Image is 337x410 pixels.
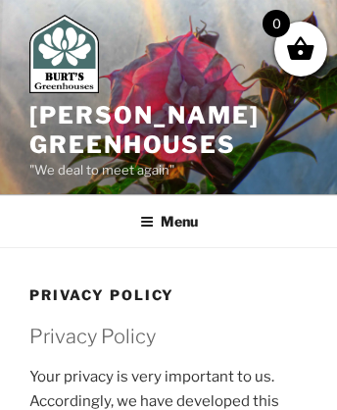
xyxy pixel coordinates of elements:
[126,197,212,245] button: Menu
[29,323,308,350] h2: Privacy Policy
[29,101,260,159] a: [PERSON_NAME] Greenhouses
[29,160,308,181] p: "We deal to meet again"
[263,10,290,37] span: 0
[29,285,308,305] h1: Privacy Policy
[29,15,99,93] img: Burt's Greenhouses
